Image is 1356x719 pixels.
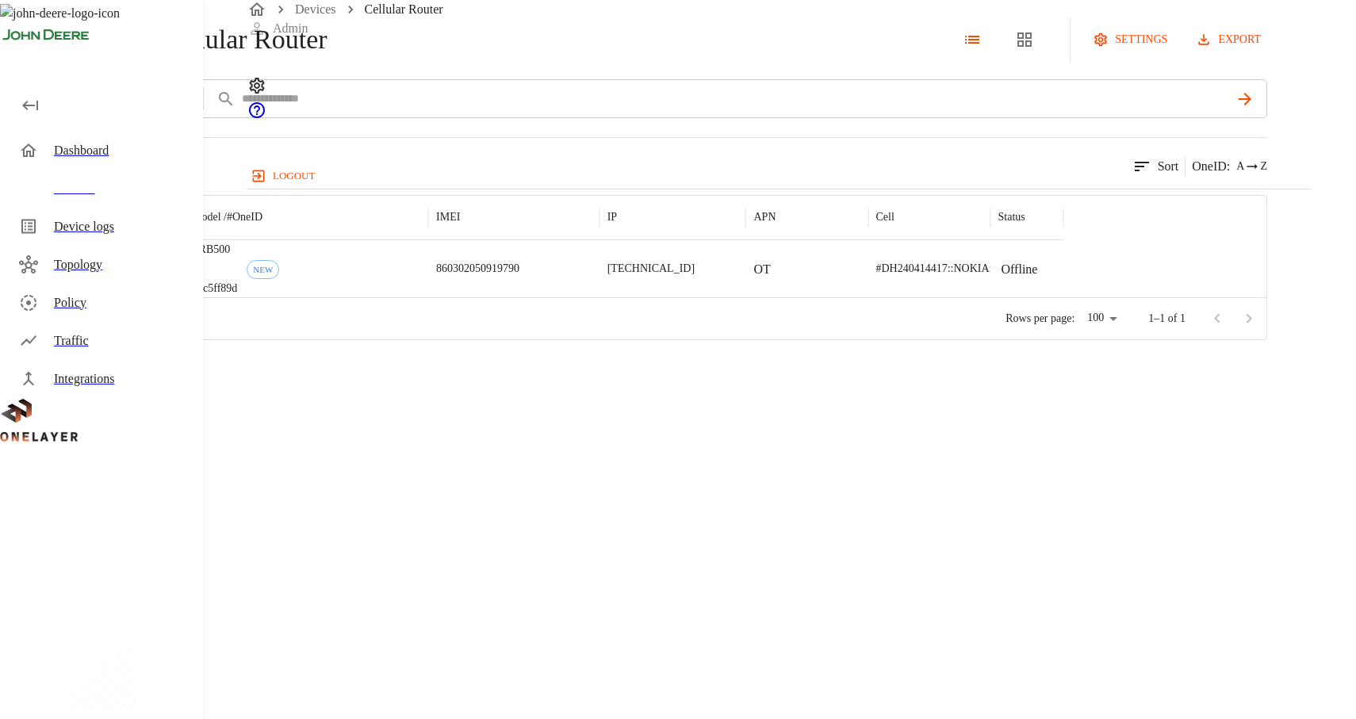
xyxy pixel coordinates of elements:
div: 100 [1081,307,1123,330]
p: Model / [192,209,262,225]
a: logout [247,163,1312,189]
p: IP [607,209,617,225]
span: #DH240414417::NOKIA::ASIB [876,262,1021,274]
p: TRB500 [192,242,237,258]
p: APN [753,209,776,225]
p: Offline [1002,260,1038,279]
p: #2c5ff89d [192,281,237,296]
span: NEW [247,265,278,274]
span: Support Portal [247,109,266,122]
p: Rows per page: [1006,311,1074,327]
button: logout [247,163,321,189]
a: Devices [295,2,336,16]
p: Status [998,209,1025,225]
p: [TECHNICAL_ID] [607,261,695,277]
div: First seen: 20/08/2025 17:58:03 [247,260,279,279]
p: Cell [876,209,894,225]
span: # OneID [227,211,262,223]
p: Admin [273,19,308,38]
a: onelayer-support [247,109,266,122]
p: 860302050919790 [436,261,519,277]
p: OT [753,260,770,279]
p: IMEI [436,209,460,225]
p: 1–1 of 1 [1148,311,1186,327]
